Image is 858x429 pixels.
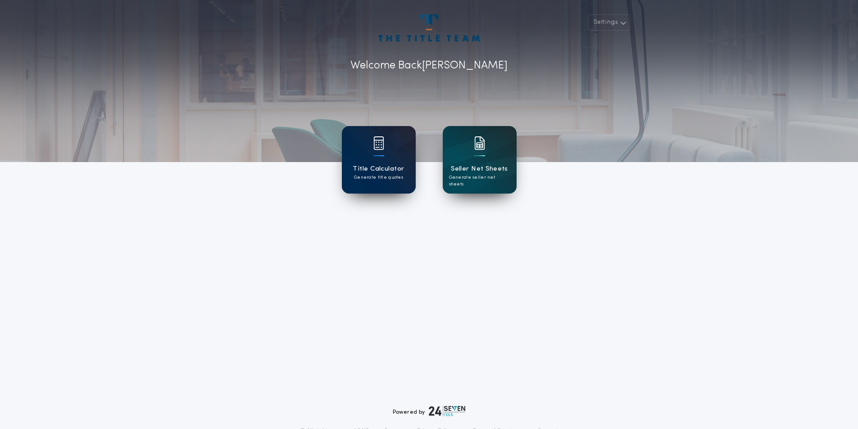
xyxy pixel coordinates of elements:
h1: Seller Net Sheets [451,164,508,174]
img: card icon [474,136,485,150]
a: card iconSeller Net SheetsGenerate seller net sheets [443,126,517,194]
div: Powered by [393,406,466,416]
img: card icon [373,136,384,150]
p: Generate title quotes [354,174,403,181]
p: Welcome Back [PERSON_NAME] [350,58,508,74]
img: account-logo [378,14,479,41]
button: Settings [588,14,630,31]
a: card iconTitle CalculatorGenerate title quotes [342,126,416,194]
h1: Title Calculator [353,164,404,174]
p: Generate seller net sheets [449,174,510,188]
img: logo [429,406,466,416]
